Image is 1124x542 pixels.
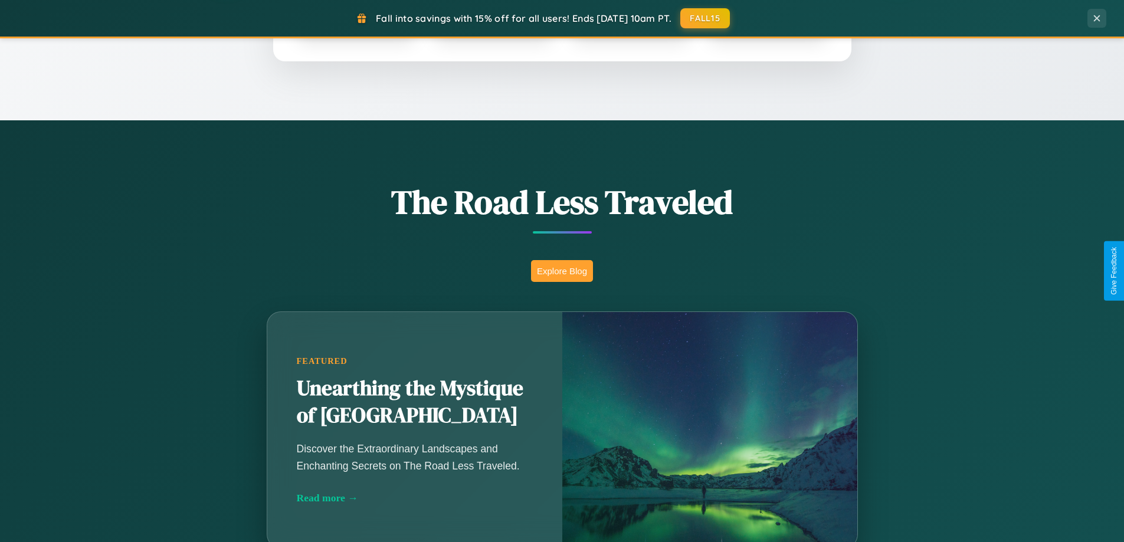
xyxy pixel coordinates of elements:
p: Discover the Extraordinary Landscapes and Enchanting Secrets on The Road Less Traveled. [297,441,533,474]
div: Read more → [297,492,533,504]
div: Give Feedback [1110,247,1118,295]
h2: Unearthing the Mystique of [GEOGRAPHIC_DATA] [297,375,533,429]
h1: The Road Less Traveled [208,179,916,225]
button: Explore Blog [531,260,593,282]
button: FALL15 [680,8,730,28]
span: Fall into savings with 15% off for all users! Ends [DATE] 10am PT. [376,12,671,24]
div: Featured [297,356,533,366]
